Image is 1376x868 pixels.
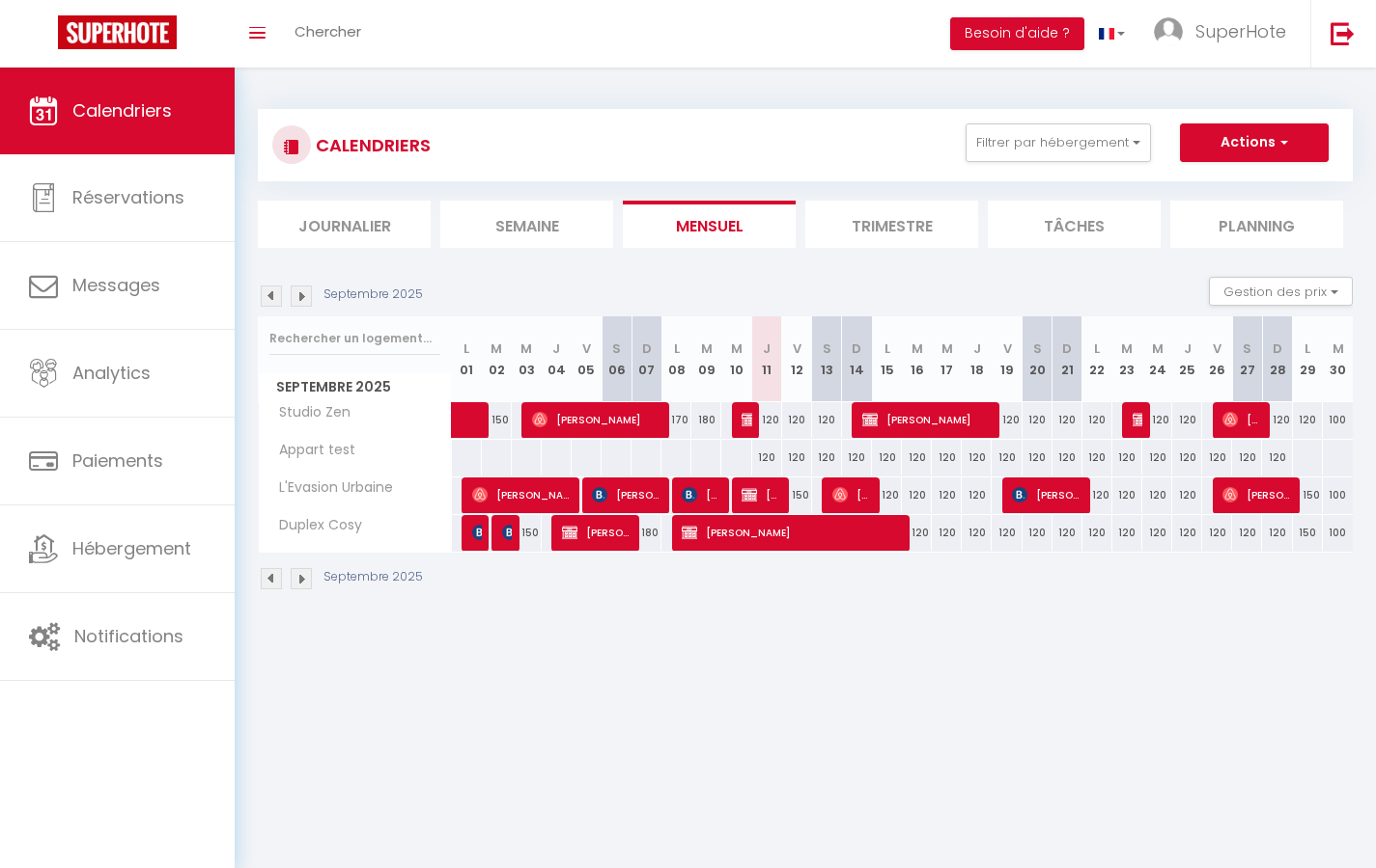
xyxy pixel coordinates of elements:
h3: CALENDRIERS [311,123,431,167]
div: 120 [1232,515,1262,551]
abbr: M [701,339,713,358]
abbr: J [973,339,981,358]
div: 120 [812,402,842,438]
th: 03 [512,316,542,402]
span: Calendriers [72,98,172,122]
div: 180 [632,515,661,551]
span: SuperHote [1195,19,1286,43]
span: [PERSON_NAME] [1222,401,1262,438]
div: 120 [962,477,992,513]
abbr: D [852,339,861,358]
div: 120 [872,440,902,475]
abbr: J [1184,339,1192,358]
abbr: D [1062,339,1072,358]
div: 120 [992,440,1022,475]
li: Semaine [440,201,613,248]
span: Messages [72,273,160,297]
span: Appart test [262,440,360,461]
abbr: L [674,339,680,358]
abbr: M [731,339,743,358]
th: 12 [782,316,812,402]
div: 120 [1082,402,1112,438]
abbr: S [823,339,831,358]
th: 06 [602,316,632,402]
span: [PERSON_NAME] [862,401,992,438]
div: 120 [932,477,962,513]
div: 120 [812,440,842,475]
span: [PERSON_NAME] [472,476,572,513]
th: 07 [632,316,661,402]
span: [PERSON_NAME] [682,476,721,513]
div: 120 [782,402,812,438]
abbr: S [612,339,621,358]
input: Rechercher un logement... [269,321,440,356]
abbr: M [491,339,502,358]
th: 23 [1112,316,1142,402]
div: 150 [1293,477,1323,513]
span: [PERSON_NAME] [502,514,512,551]
div: 120 [1082,440,1112,475]
div: 150 [1293,515,1323,551]
div: 100 [1323,402,1353,438]
div: 120 [992,402,1022,438]
button: Ouvrir le widget de chat LiveChat [15,8,73,66]
div: 120 [962,515,992,551]
div: 120 [872,477,902,513]
div: 100 [1323,515,1353,551]
div: 120 [1142,402,1172,438]
button: Gestion des prix [1209,277,1353,306]
abbr: S [1033,339,1042,358]
th: 09 [691,316,721,402]
abbr: J [763,339,771,358]
span: [PERSON_NAME] [1012,476,1081,513]
div: 180 [691,402,721,438]
th: 11 [752,316,782,402]
th: 17 [932,316,962,402]
div: 120 [782,440,812,475]
div: 120 [752,440,782,475]
div: 120 [902,477,932,513]
th: 05 [572,316,602,402]
span: [PERSON_NAME] [592,476,661,513]
span: [PERSON_NAME] [742,476,781,513]
abbr: L [463,339,469,358]
span: [PERSON_NAME] [562,514,632,551]
span: Chercher [295,21,361,41]
th: 24 [1142,316,1172,402]
div: 120 [1142,515,1172,551]
div: 120 [1053,440,1082,475]
span: [PERSON_NAME] [682,514,901,551]
span: Septembre 2025 [259,373,451,401]
th: 15 [872,316,902,402]
abbr: M [941,339,953,358]
div: 120 [1023,402,1053,438]
th: 02 [482,316,512,402]
th: 25 [1172,316,1202,402]
abbr: D [1273,339,1282,358]
th: 18 [962,316,992,402]
span: [PERSON_NAME] [1222,476,1292,513]
abbr: L [1305,339,1310,358]
div: 120 [932,515,962,551]
span: [PERSON_NAME] [832,476,872,513]
div: 120 [1112,515,1142,551]
button: Actions [1180,123,1329,162]
div: 120 [1172,440,1202,475]
div: 120 [1172,477,1202,513]
div: 120 [1023,515,1053,551]
div: 150 [512,515,542,551]
abbr: V [1003,339,1012,358]
th: 26 [1202,316,1232,402]
abbr: L [885,339,890,358]
th: 01 [452,316,482,402]
div: 120 [1293,402,1323,438]
th: 28 [1262,316,1292,402]
abbr: M [1121,339,1133,358]
div: 120 [932,440,962,475]
button: Filtrer par hébergement [966,123,1151,162]
abbr: M [1152,339,1164,358]
th: 29 [1293,316,1323,402]
div: 120 [1262,440,1292,475]
th: 14 [842,316,872,402]
th: 27 [1232,316,1262,402]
